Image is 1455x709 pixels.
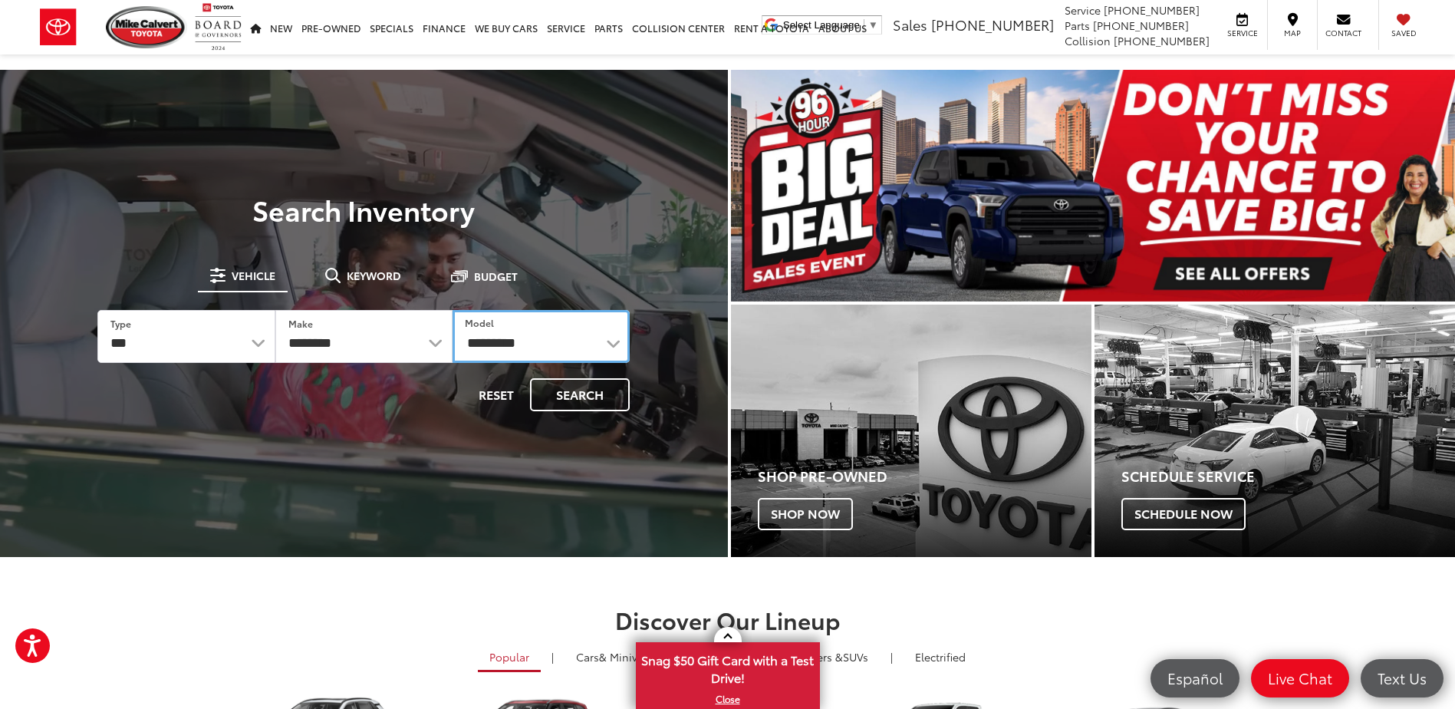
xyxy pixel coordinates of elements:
[1121,469,1455,484] h4: Schedule Service
[868,19,878,31] span: ▼
[106,6,187,48] img: Mike Calvert Toyota
[1370,668,1434,688] span: Text Us
[1121,498,1246,530] span: Schedule Now
[565,644,662,670] a: Cars
[1104,2,1200,18] span: [PHONE_NUMBER]
[288,317,313,330] label: Make
[1065,18,1090,33] span: Parts
[466,378,527,411] button: Reset
[1095,305,1455,557] div: Toyota
[1093,18,1189,33] span: [PHONE_NUMBER]
[1225,28,1259,38] span: Service
[731,305,1091,557] a: Shop Pre-Owned Shop Now
[1114,33,1210,48] span: [PHONE_NUMBER]
[764,644,880,670] a: SUVs
[1387,28,1420,38] span: Saved
[548,649,558,664] li: |
[1160,668,1230,688] span: Español
[478,644,541,672] a: Popular
[1361,659,1443,697] a: Text Us
[887,649,897,664] li: |
[599,649,650,664] span: & Minivan
[1260,668,1340,688] span: Live Chat
[347,270,401,281] span: Keyword
[187,607,1269,632] h2: Discover Our Lineup
[474,271,518,282] span: Budget
[1065,2,1101,18] span: Service
[893,15,927,35] span: Sales
[1276,28,1309,38] span: Map
[1065,33,1111,48] span: Collision
[110,317,131,330] label: Type
[1251,659,1349,697] a: Live Chat
[1095,305,1455,557] a: Schedule Service Schedule Now
[637,644,818,691] span: Snag $50 Gift Card with a Test Drive!
[931,15,1054,35] span: [PHONE_NUMBER]
[1151,659,1239,697] a: Español
[904,644,977,670] a: Electrified
[731,305,1091,557] div: Toyota
[758,498,853,530] span: Shop Now
[232,270,275,281] span: Vehicle
[465,316,494,329] label: Model
[1325,28,1361,38] span: Contact
[758,469,1091,484] h4: Shop Pre-Owned
[530,378,630,411] button: Search
[64,194,663,225] h3: Search Inventory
